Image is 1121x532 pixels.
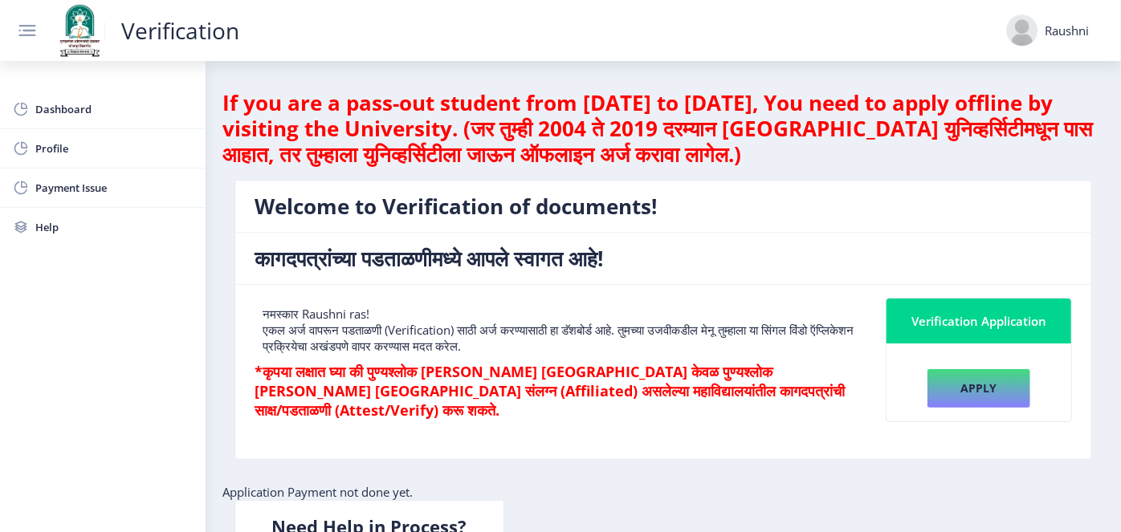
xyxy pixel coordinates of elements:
[55,2,104,59] img: solapur_logo.png
[35,99,193,119] span: Dashboard
[906,311,1052,331] div: Verification Application
[35,178,193,197] span: Payment Issue
[104,22,255,39] a: Verification
[222,484,413,500] span: Application Payment not done yet.
[1045,22,1089,39] div: Raushni
[255,193,1072,219] h4: Welcome to Verification of documents!
[222,90,1104,167] h4: If you are a pass-out student from [DATE] to [DATE], You need to apply offline by visiting the Un...
[35,217,193,237] span: Help
[255,246,1072,271] h4: कागदपत्रांच्या पडताळणीमध्ये आपले स्वागत आहे!
[255,362,862,420] h6: *कृपया लक्षात घ्या की पुण्यश्लोक [PERSON_NAME] [GEOGRAPHIC_DATA] केवळ पुण्यश्लोक [PERSON_NAME] [G...
[35,139,193,158] span: Profile
[263,306,854,354] p: नमस्कार Raushni ras! एकल अर्ज वापरून पडताळणी (Verification) साठी अर्ज करण्यासाठी हा डॅशबोर्ड आहे....
[927,368,1031,408] button: Apply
